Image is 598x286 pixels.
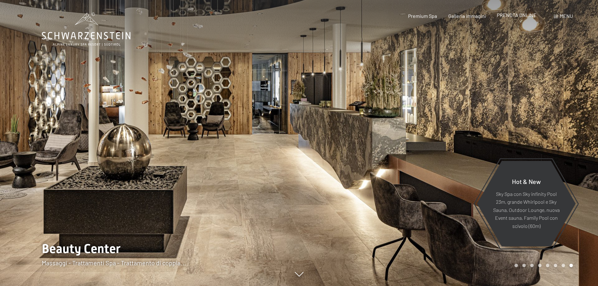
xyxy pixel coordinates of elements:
div: Carousel Page 8 (Current Slide) [569,264,573,267]
div: Carousel Page 4 [538,264,541,267]
div: Carousel Page 5 [546,264,549,267]
div: Carousel Page 1 [514,264,518,267]
a: Hot & New Sky Spa con Sky infinity Pool 23m, grande Whirlpool e Sky Sauna, Outdoor Lounge, nuova ... [477,160,576,247]
a: Galleria immagini [448,13,486,19]
span: Menu [560,13,573,19]
a: Premium Spa [408,13,437,19]
div: Carousel Page 6 [554,264,557,267]
div: Carousel Page 2 [522,264,526,267]
a: PRENOTA ONLINE [497,12,536,18]
div: Carousel Pagination [512,264,573,267]
span: Hot & New [512,177,541,185]
div: Carousel Page 7 [562,264,565,267]
div: Carousel Page 3 [530,264,534,267]
p: Sky Spa con Sky infinity Pool 23m, grande Whirlpool e Sky Sauna, Outdoor Lounge, nuova Event saun... [492,190,560,230]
